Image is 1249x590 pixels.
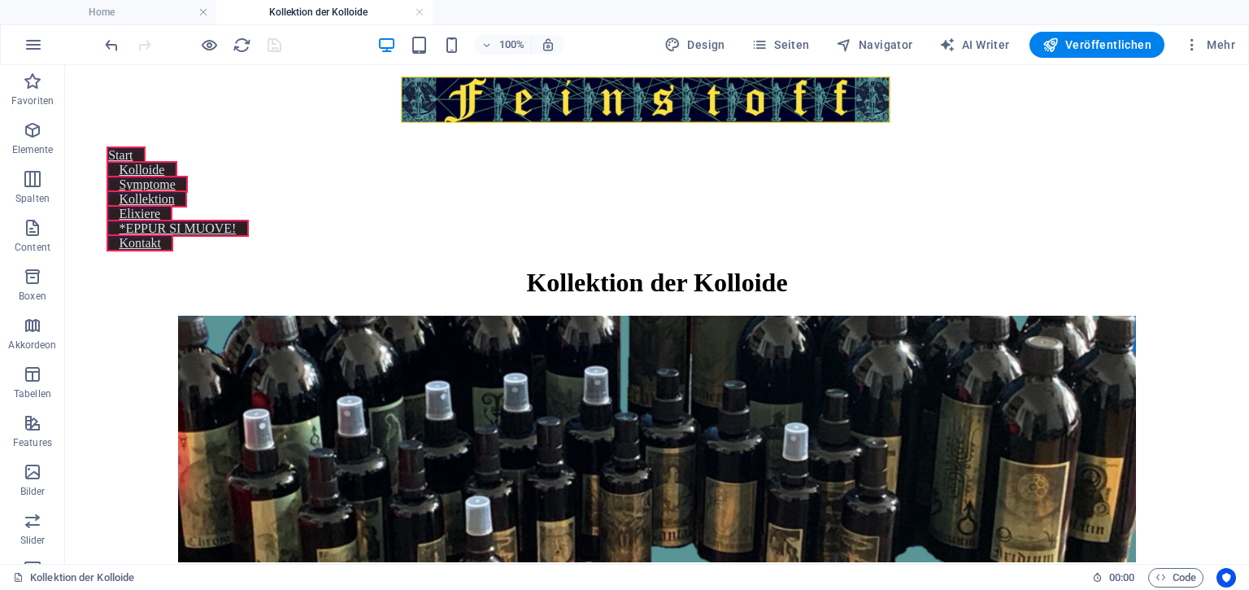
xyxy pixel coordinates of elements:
button: undo [102,35,121,55]
button: Klicke hier, um den Vorschau-Modus zu verlassen [199,35,219,55]
p: Content [15,241,50,254]
button: Mehr [1177,32,1242,58]
p: Favoriten [11,94,54,107]
button: Design [658,32,732,58]
button: Navigator [829,32,920,58]
span: Navigator [836,37,913,53]
i: Rückgängig: Text ändern (Strg+Z) [102,36,121,55]
p: Elemente [12,143,54,156]
p: Bilder [20,485,46,498]
p: Akkordeon [8,339,56,352]
span: 00 00 [1109,568,1134,588]
span: : [1121,571,1123,583]
button: AI Writer [933,32,1016,58]
button: Usercentrics [1216,568,1236,588]
button: 100% [474,35,532,55]
p: Features [13,436,52,449]
h6: 100% [498,35,524,55]
span: Code [1155,568,1196,588]
span: Seiten [751,37,810,53]
p: Spalten [15,192,50,205]
span: Design [664,37,725,53]
i: Seite neu laden [233,36,251,55]
a: Klick, um Auswahl aufzuheben. Doppelklick öffnet Seitenverwaltung [13,568,134,588]
span: AI Writer [939,37,1010,53]
h6: Session-Zeit [1092,568,1135,588]
button: Seiten [745,32,816,58]
button: Code [1148,568,1203,588]
p: Slider [20,534,46,547]
button: reload [232,35,251,55]
span: Mehr [1184,37,1235,53]
button: Veröffentlichen [1029,32,1164,58]
p: Tabellen [14,387,51,400]
div: Design (Strg+Alt+Y) [658,32,732,58]
h4: Kollektion der Kolloide [216,3,433,21]
i: Bei Größenänderung Zoomstufe automatisch an das gewählte Gerät anpassen. [541,37,555,52]
p: Boxen [19,290,46,303]
span: Veröffentlichen [1042,37,1151,53]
